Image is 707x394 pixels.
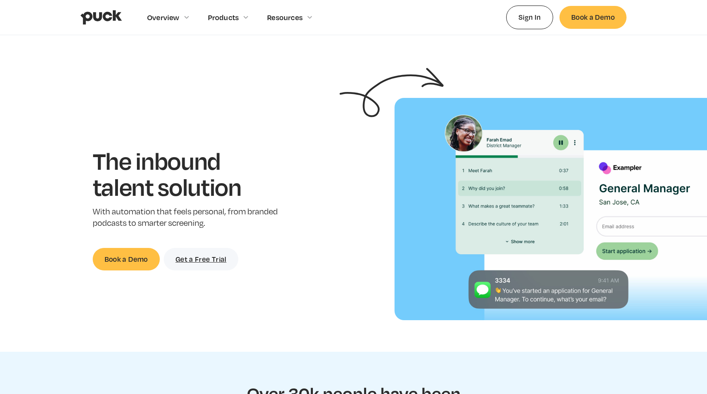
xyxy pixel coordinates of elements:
a: Get a Free Trial [164,248,238,270]
a: Book a Demo [559,6,627,28]
p: With automation that feels personal, from branded podcasts to smarter screening. [93,206,280,229]
a: Book a Demo [93,248,160,270]
h1: The inbound talent solution [93,148,280,199]
div: Overview [147,13,180,22]
div: Products [208,13,239,22]
div: Resources [267,13,303,22]
a: Sign In [506,6,553,29]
